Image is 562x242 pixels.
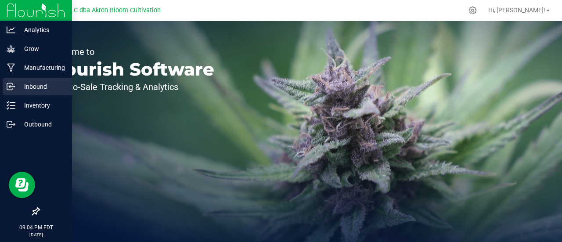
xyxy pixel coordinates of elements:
p: Welcome to [47,47,214,56]
inline-svg: Inbound [7,82,15,91]
p: Manufacturing [15,62,68,73]
inline-svg: Outbound [7,120,15,129]
p: Analytics [15,25,68,35]
inline-svg: Inventory [7,101,15,110]
p: Inbound [15,81,68,92]
p: 09:04 PM EDT [4,224,68,231]
p: Outbound [15,119,68,130]
p: Grow [15,43,68,54]
inline-svg: Grow [7,44,15,53]
inline-svg: Manufacturing [7,63,15,72]
span: Akron Bloom , LLC dba Akron Bloom Cultivation [25,7,161,14]
p: Seed-to-Sale Tracking & Analytics [47,83,214,91]
iframe: Resource center [9,172,35,198]
p: Flourish Software [47,61,214,78]
inline-svg: Analytics [7,25,15,34]
div: Manage settings [467,6,478,14]
span: Hi, [PERSON_NAME]! [488,7,545,14]
p: Inventory [15,100,68,111]
p: [DATE] [4,231,68,238]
